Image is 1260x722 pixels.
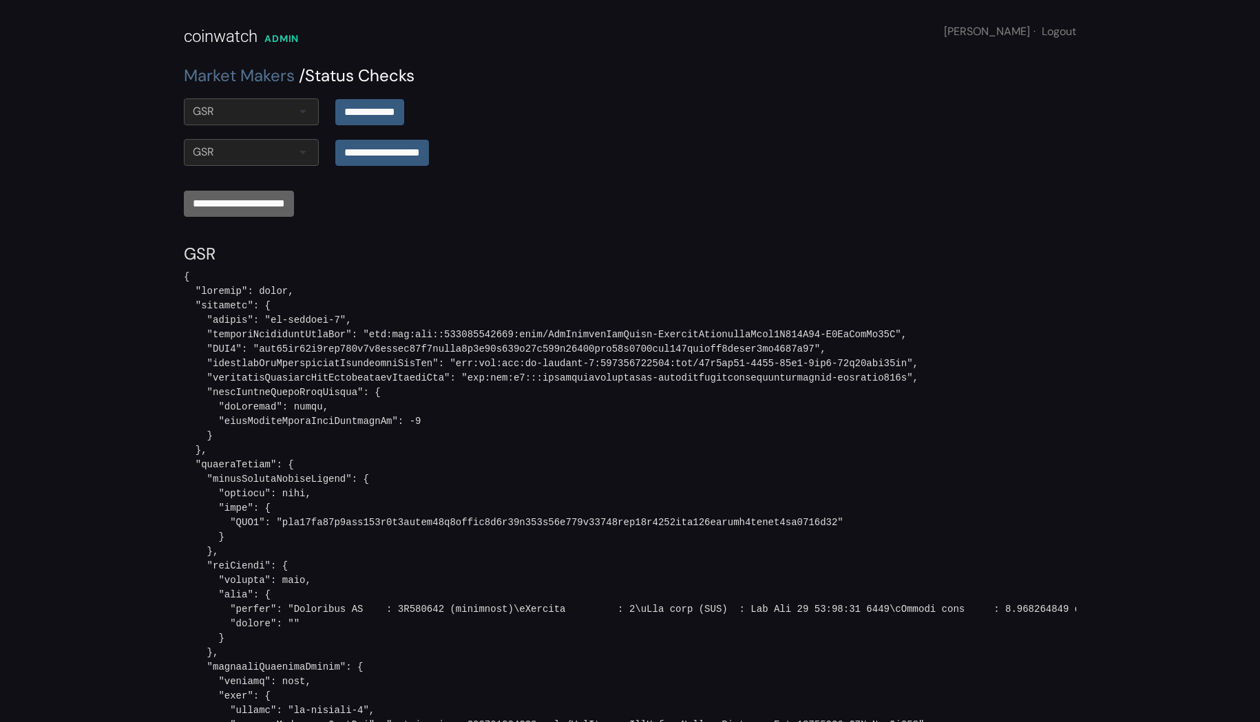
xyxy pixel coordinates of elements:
h4: GSR [184,244,1076,264]
a: Logout [1042,24,1076,39]
span: / [299,65,305,86]
div: GSR [193,103,214,120]
div: [PERSON_NAME] [944,23,1076,40]
div: Status Checks [184,63,1076,88]
span: · [1033,24,1036,39]
div: ADMIN [264,32,299,46]
a: Market Makers [184,65,295,86]
div: GSR [193,144,214,160]
div: coinwatch [184,24,258,49]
